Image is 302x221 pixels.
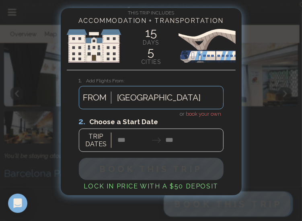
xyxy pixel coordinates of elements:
[67,16,236,26] h4: Accommodation + Transportation
[99,164,202,174] span: BOOK THIS TRIP
[79,109,224,118] h4: or
[79,76,224,85] h3: Add Flights From:
[79,182,224,191] h4: Lock in Price with a $50 deposit
[81,91,111,104] span: FROM
[79,158,224,180] button: BOOK THIS TRIP
[67,8,236,16] h4: This Trip Includes
[67,22,236,70] img: European Sights
[79,77,86,84] span: 1.
[186,111,222,117] span: book your own
[8,194,27,213] div: Open Intercom Messenger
